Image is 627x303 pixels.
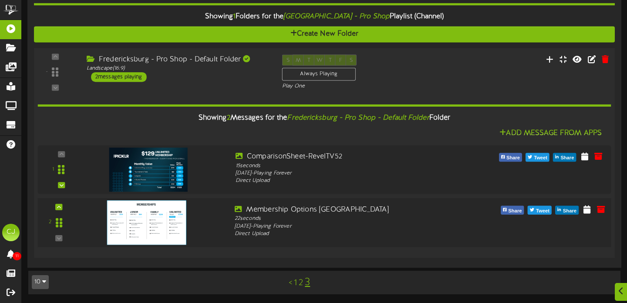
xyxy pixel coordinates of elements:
div: 2 messages playing [91,72,147,82]
div: Direct Upload [235,230,463,238]
div: Showing Messages for the Folder [31,109,617,128]
img: 7e8f8443-3430-4f59-a67c-25de41122b5d.png [107,200,186,245]
div: 15 seconds [236,162,461,169]
a: 3 [305,277,310,288]
div: 22 seconds [235,215,463,222]
div: Landscape ( 16:9 ) [87,64,269,72]
button: Tweet [528,205,552,214]
div: ComparisonSheet-RevelTV52 [236,152,461,162]
div: Membership Options [GEOGRAPHIC_DATA] [235,205,463,215]
span: Share [506,206,523,215]
button: Share [499,153,522,162]
button: Create New Folder [34,26,615,42]
a: 1 [294,278,297,288]
span: 11 [13,252,21,260]
div: Play One [282,83,415,90]
span: Tweet [532,153,549,163]
span: Tweet [534,206,551,215]
i: Fredericksburg - Pro Shop - Default Folder [287,114,429,122]
button: Share [501,205,524,214]
button: Tweet [526,153,549,162]
button: Share [555,205,579,214]
div: Direct Upload [236,177,461,185]
div: CJ [2,224,20,241]
a: < [289,278,292,288]
i: [GEOGRAPHIC_DATA] - Pro Shop [283,13,390,20]
div: [DATE] - Playing Forever [235,222,463,230]
button: Share [553,153,576,162]
span: 2 [227,114,230,122]
span: Share [559,153,576,163]
span: Share [561,206,578,215]
span: Share [505,153,522,163]
button: Add Message From Apps [497,128,604,138]
div: Fredericksburg - Pro Shop - Default Folder [87,54,269,64]
span: 1 [233,13,236,20]
a: 2 [299,278,303,288]
button: 10 [32,275,49,289]
img: 3d4e9c2d-1cdc-4785-b8e8-1b7b8f7b267b.png [109,148,188,192]
div: [DATE] - Playing Forever [236,169,461,177]
div: Showing Folders for the Playlist (Channel) [27,7,621,26]
div: Always Playing [282,67,356,81]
